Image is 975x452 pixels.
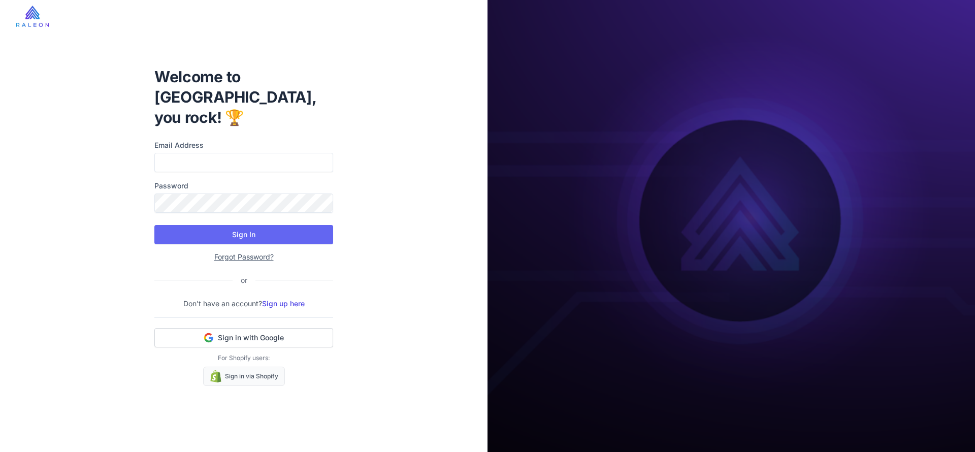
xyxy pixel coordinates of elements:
[203,367,285,386] a: Sign in via Shopify
[154,225,333,244] button: Sign In
[154,67,333,127] h1: Welcome to [GEOGRAPHIC_DATA], you rock! 🏆
[154,298,333,309] p: Don't have an account?
[154,180,333,191] label: Password
[233,275,255,286] div: or
[154,140,333,151] label: Email Address
[262,299,305,308] a: Sign up here
[154,353,333,363] p: For Shopify users:
[16,6,49,27] img: raleon-logo-whitebg.9aac0268.jpg
[214,252,274,261] a: Forgot Password?
[154,328,333,347] button: Sign in with Google
[218,333,284,343] span: Sign in with Google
